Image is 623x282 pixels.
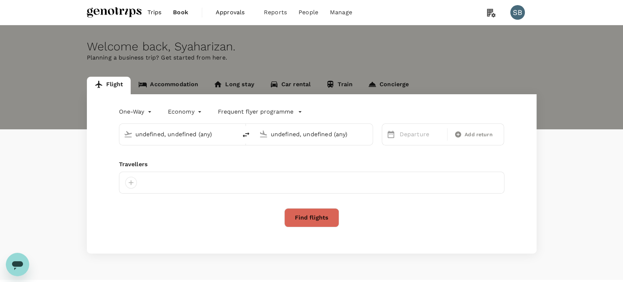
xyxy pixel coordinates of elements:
[131,77,206,94] a: Accommodation
[284,208,339,227] button: Find flights
[360,77,416,94] a: Concierge
[218,107,293,116] p: Frequent flyer programme
[271,129,357,140] input: Going to
[168,106,203,118] div: Economy
[318,77,360,94] a: Train
[368,133,369,135] button: Open
[173,8,188,17] span: Book
[216,8,252,17] span: Approvals
[6,253,29,276] iframe: Button to launch messaging window
[119,160,504,169] div: Travellers
[330,8,352,17] span: Manage
[232,133,234,135] button: Open
[87,40,537,53] div: Welcome back , Syaharizan .
[87,53,537,62] p: Planning a business trip? Get started from here.
[87,4,142,20] img: Genotrips - ALL
[465,131,493,138] span: Add return
[299,8,318,17] span: People
[264,8,287,17] span: Reports
[119,106,153,118] div: One-Way
[400,130,443,139] p: Departure
[206,77,262,94] a: Long stay
[237,126,255,144] button: delete
[510,5,525,20] div: SB
[87,77,131,94] a: Flight
[262,77,319,94] a: Car rental
[218,107,302,116] button: Frequent flyer programme
[147,8,162,17] span: Trips
[135,129,222,140] input: Depart from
